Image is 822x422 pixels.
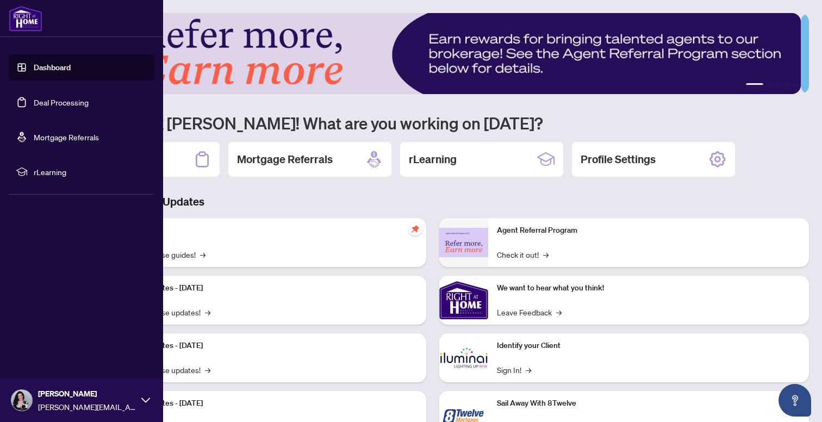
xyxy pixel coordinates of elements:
[526,364,531,376] span: →
[205,364,210,376] span: →
[34,132,99,142] a: Mortgage Referrals
[439,333,488,382] img: Identify your Client
[9,5,42,32] img: logo
[497,282,800,294] p: We want to hear what you think!
[581,152,656,167] h2: Profile Settings
[38,401,136,413] span: [PERSON_NAME][EMAIL_ADDRESS][PERSON_NAME][DOMAIN_NAME]
[497,249,549,260] a: Check it out!→
[237,152,333,167] h2: Mortgage Referrals
[497,306,562,318] a: Leave Feedback→
[34,63,71,72] a: Dashboard
[497,225,800,237] p: Agent Referral Program
[114,340,418,352] p: Platform Updates - [DATE]
[34,166,147,178] span: rLearning
[439,276,488,325] img: We want to hear what you think!
[439,228,488,258] img: Agent Referral Program
[794,83,798,88] button: 5
[38,388,136,400] span: [PERSON_NAME]
[779,384,811,417] button: Open asap
[200,249,205,260] span: →
[114,398,418,409] p: Platform Updates - [DATE]
[57,113,809,133] h1: Welcome back [PERSON_NAME]! What are you working on [DATE]?
[497,398,800,409] p: Sail Away With 8Twelve
[556,306,562,318] span: →
[409,152,457,167] h2: rLearning
[785,83,789,88] button: 4
[114,225,418,237] p: Self-Help
[57,194,809,209] h3: Brokerage & Industry Updates
[768,83,772,88] button: 2
[409,222,422,235] span: pushpin
[114,282,418,294] p: Platform Updates - [DATE]
[497,340,800,352] p: Identify your Client
[205,306,210,318] span: →
[34,97,89,107] a: Deal Processing
[776,83,781,88] button: 3
[543,249,549,260] span: →
[497,364,531,376] a: Sign In!→
[746,83,763,88] button: 1
[11,390,32,411] img: Profile Icon
[57,13,801,94] img: Slide 0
